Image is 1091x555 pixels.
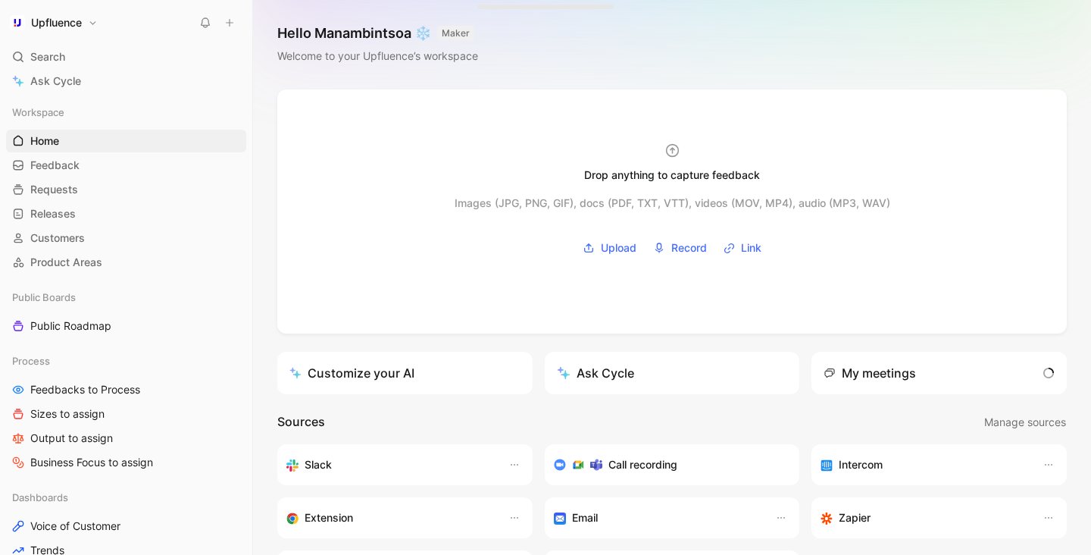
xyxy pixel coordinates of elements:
[6,486,246,509] div: Dashboards
[6,350,246,372] div: Process
[984,413,1066,431] span: Manage sources
[286,509,493,527] div: Capture feedback from anywhere on the web
[6,286,246,337] div: Public BoardsPublic Roadmap
[30,182,78,197] span: Requests
[289,364,414,382] div: Customize your AI
[6,227,246,249] a: Customers
[30,318,111,334] span: Public Roadmap
[30,48,65,66] span: Search
[30,206,76,221] span: Releases
[601,239,636,257] span: Upload
[718,237,767,259] button: Link
[437,26,474,41] button: MAKER
[277,352,533,394] a: Customize your AI
[741,239,761,257] span: Link
[6,101,246,124] div: Workspace
[839,509,871,527] h3: Zapier
[648,237,712,259] button: Record
[6,130,246,152] a: Home
[30,133,59,149] span: Home
[455,194,890,212] div: Images (JPG, PNG, GIF), docs (PDF, TXT, VTT), videos (MOV, MP4), audio (MP3, WAV)
[30,382,140,397] span: Feedbacks to Process
[554,456,779,474] div: Record & transcribe meetings from Zoom, Meet & Teams.
[608,456,677,474] h3: Call recording
[6,12,102,33] button: UpfluenceUpfluence
[983,412,1067,432] button: Manage sources
[31,16,82,30] h1: Upfluence
[30,255,102,270] span: Product Areas
[10,15,25,30] img: Upfluence
[30,230,85,246] span: Customers
[6,154,246,177] a: Feedback
[6,251,246,274] a: Product Areas
[305,509,353,527] h3: Extension
[30,519,120,534] span: Voice of Customer
[6,202,246,225] a: Releases
[824,364,916,382] div: My meetings
[6,350,246,474] div: ProcessFeedbacks to ProcessSizes to assignOutput to assignBusiness Focus to assign
[30,455,153,470] span: Business Focus to assign
[12,290,76,305] span: Public Boards
[30,158,80,173] span: Feedback
[30,431,113,446] span: Output to assign
[277,24,478,42] h1: Hello Manambintsoa ❄️
[577,237,642,259] button: Upload
[277,412,325,432] h2: Sources
[6,315,246,337] a: Public Roadmap
[6,45,246,68] div: Search
[12,353,50,368] span: Process
[6,427,246,450] a: Output to assign
[12,105,64,120] span: Workspace
[6,451,246,474] a: Business Focus to assign
[6,70,246,92] a: Ask Cycle
[545,352,800,394] button: Ask Cycle
[6,286,246,309] div: Public Boards
[305,456,332,474] h3: Slack
[821,509,1027,527] div: Capture feedback from thousands of sources with Zapier (survey results, recordings, sheets, etc).
[572,509,598,527] h3: Email
[6,515,246,538] a: Voice of Customer
[6,378,246,401] a: Feedbacks to Process
[6,403,246,425] a: Sizes to assign
[821,456,1027,474] div: Sync your customers, send feedback and get updates in Intercom
[839,456,883,474] h3: Intercom
[12,490,68,505] span: Dashboards
[554,509,761,527] div: Forward emails to your feedback inbox
[6,178,246,201] a: Requests
[30,72,81,90] span: Ask Cycle
[30,406,105,422] span: Sizes to assign
[557,364,634,382] div: Ask Cycle
[286,456,493,474] div: Sync your customers, send feedback and get updates in Slack
[671,239,707,257] span: Record
[277,47,478,65] div: Welcome to your Upfluence’s workspace
[584,166,760,184] div: Drop anything to capture feedback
